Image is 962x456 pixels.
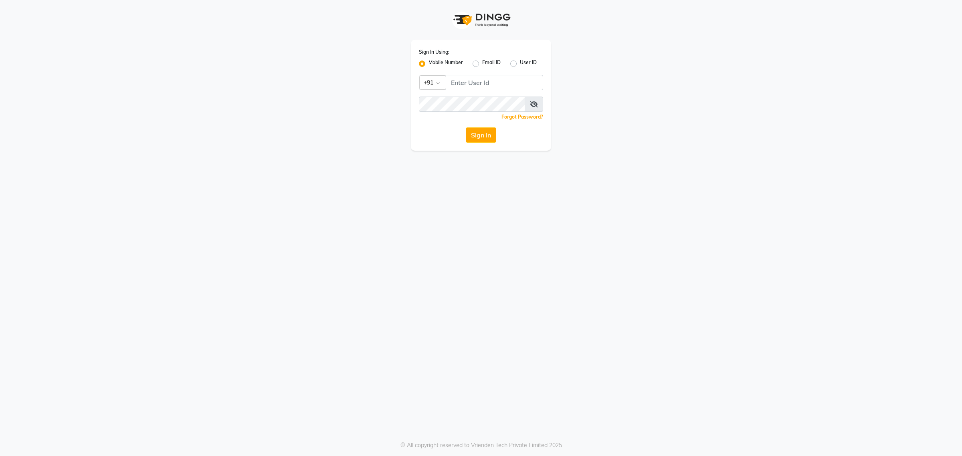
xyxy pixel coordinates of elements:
label: Mobile Number [428,59,463,69]
button: Sign In [466,127,496,143]
label: Email ID [482,59,501,69]
input: Username [446,75,543,90]
img: logo1.svg [449,8,513,32]
label: Sign In Using: [419,48,449,56]
a: Forgot Password? [501,114,543,120]
input: Username [419,97,525,112]
label: User ID [520,59,537,69]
